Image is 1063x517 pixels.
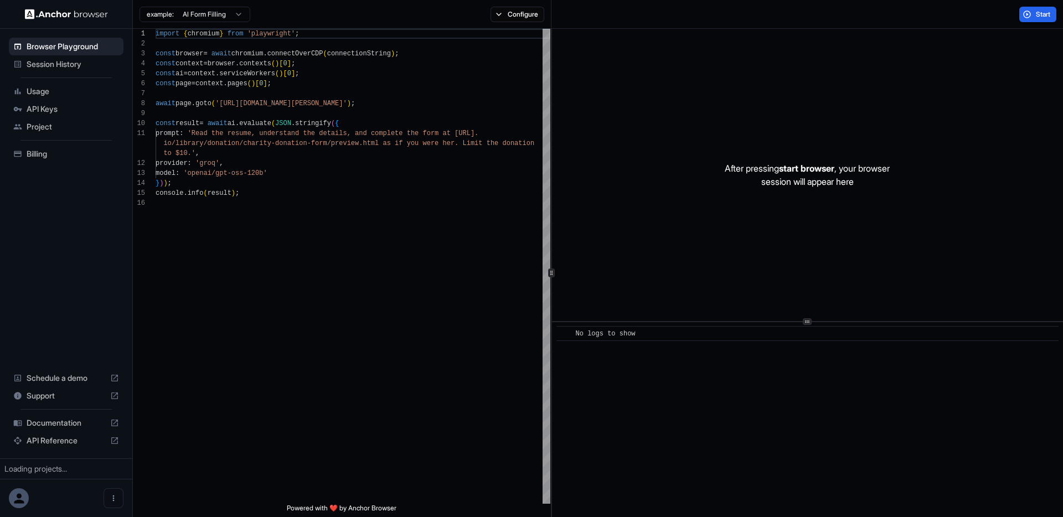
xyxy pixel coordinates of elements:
span: 'groq' [195,159,219,167]
span: ( [247,80,251,87]
div: 13 [133,168,145,178]
div: 12 [133,158,145,168]
span: . [235,60,239,68]
span: lete the form at [URL]. [387,130,479,137]
span: API Reference [27,435,106,446]
span: import [156,30,179,38]
div: Session History [9,55,123,73]
span: const [156,80,176,87]
span: [ [279,60,283,68]
span: context [188,70,215,77]
span: . [183,189,187,197]
span: const [156,70,176,77]
span: . [263,50,267,58]
span: ( [271,120,275,127]
div: 7 [133,89,145,99]
span: example: [147,10,174,19]
span: ) [279,70,283,77]
span: const [156,50,176,58]
span: info [188,189,204,197]
span: serviceWorkers [219,70,275,77]
span: html as if you were her. Limit the donation [363,139,534,147]
span: ( [271,60,275,68]
div: 16 [133,198,145,208]
span: Start [1036,10,1051,19]
span: page [176,80,192,87]
span: { [183,30,187,38]
span: ) [347,100,351,107]
span: pages [228,80,247,87]
div: 2 [133,39,145,49]
span: ) [231,189,235,197]
span: context [176,60,203,68]
span: context [195,80,223,87]
span: [ [255,80,259,87]
div: Browser Playground [9,38,123,55]
div: Project [9,118,123,136]
span: await [211,50,231,58]
span: Support [27,390,106,401]
span: : [179,130,183,137]
button: Configure [491,7,544,22]
span: result [176,120,199,127]
span: connectOverCDP [267,50,323,58]
div: API Reference [9,432,123,449]
div: 3 [133,49,145,59]
div: 15 [133,188,145,198]
span: Documentation [27,417,106,428]
span: ; [295,70,299,77]
span: ] [291,70,295,77]
div: API Keys [9,100,123,118]
span: await [208,120,228,127]
span: result [208,189,231,197]
span: . [223,80,227,87]
span: Project [27,121,119,132]
span: ( [211,100,215,107]
span: . [235,120,239,127]
span: } [219,30,223,38]
div: 8 [133,99,145,108]
span: ) [275,60,279,68]
span: Browser Playground [27,41,119,52]
span: Session History [27,59,119,70]
span: = [203,50,207,58]
span: : [176,169,179,177]
span: . [192,100,195,107]
span: . [215,70,219,77]
div: 14 [133,178,145,188]
span: Powered with ❤️ by Anchor Browser [287,504,396,517]
div: 5 [133,69,145,79]
span: 'openai/gpt-oss-120b' [183,169,267,177]
span: API Keys [27,104,119,115]
span: = [183,70,187,77]
span: model [156,169,176,177]
span: ) [163,179,167,187]
div: 1 [133,29,145,39]
span: start browser [779,163,834,174]
div: Loading projects... [4,463,128,474]
span: const [156,60,176,68]
span: JSON [275,120,291,127]
span: = [203,60,207,68]
div: Schedule a demo [9,369,123,387]
div: Support [9,387,123,405]
span: ; [395,50,399,58]
span: browser [208,60,235,68]
div: 4 [133,59,145,69]
span: page [176,100,192,107]
span: . [291,120,295,127]
span: console [156,189,183,197]
span: to $10.' [163,149,195,157]
span: from [228,30,244,38]
span: : [188,159,192,167]
span: ] [263,80,267,87]
span: Billing [27,148,119,159]
button: Start [1019,7,1056,22]
span: { [335,120,339,127]
span: ) [251,80,255,87]
span: ( [275,70,279,77]
span: chromium [231,50,264,58]
span: 0 [259,80,263,87]
span: evaluate [239,120,271,127]
div: 11 [133,128,145,138]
